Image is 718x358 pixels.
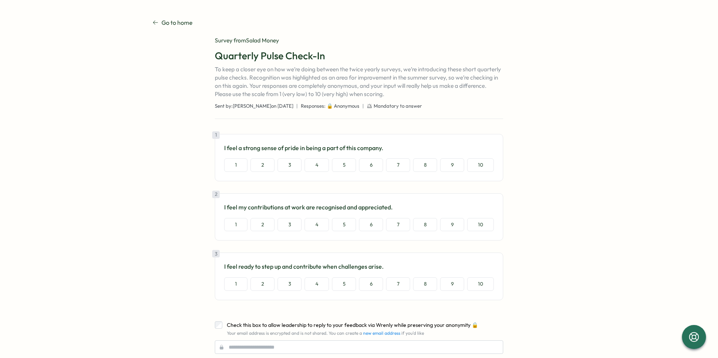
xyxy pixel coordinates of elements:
button: 6 [359,158,383,172]
button: 10 [467,218,494,232]
button: 10 [467,158,494,172]
button: 4 [305,218,329,232]
p: I feel a strong sense of pride in being a part of this company. [224,143,494,153]
button: 8 [413,158,437,172]
button: 1 [224,218,247,232]
button: 9 [440,218,464,232]
button: 3 [278,218,302,232]
span: Check this box to allow leadership to reply to your feedback via Wrenly while preserving your ano... [227,322,478,328]
div: 3 [212,250,220,257]
span: Sent by: [PERSON_NAME] on [DATE] [215,103,293,110]
div: 1 [212,131,220,139]
button: 5 [332,277,356,291]
button: 10 [467,277,494,291]
button: 9 [440,277,464,291]
p: I feel my contributions at work are recognised and appreciated. [224,203,494,212]
button: 7 [386,158,410,172]
div: 2 [212,191,220,198]
button: 2 [250,277,275,291]
button: 5 [332,158,356,172]
button: 6 [359,277,383,291]
button: 7 [386,218,410,232]
h1: Quarterly Pulse Check-In [215,49,503,62]
p: Go to home [161,18,193,27]
button: 1 [224,277,247,291]
button: 3 [278,158,302,172]
p: I feel ready to step up and contribute when challenges arise. [224,262,494,271]
p: To keep a closer eye on how we’re doing between the twice yearly surveys, we’re introducing these... [215,65,503,98]
span: Mandatory to answer [374,103,422,110]
span: Responses: 🔒 Anonymous [301,103,359,110]
button: 3 [278,277,302,291]
button: 8 [413,277,437,291]
button: 7 [386,277,410,291]
button: 5 [332,218,356,232]
button: 4 [305,158,329,172]
button: 4 [305,277,329,291]
button: 1 [224,158,247,172]
span: Your email address is encrypted and is not shared. You can create a if you'd like [227,330,424,336]
span: | [362,103,364,110]
span: | [296,103,298,110]
button: 2 [250,158,275,172]
button: 8 [413,218,437,232]
button: 6 [359,218,383,232]
button: 9 [440,158,464,172]
button: 2 [250,218,275,232]
a: Go to home [152,18,193,27]
div: Survey from Salad Money [215,36,503,45]
a: new email address [363,330,400,336]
